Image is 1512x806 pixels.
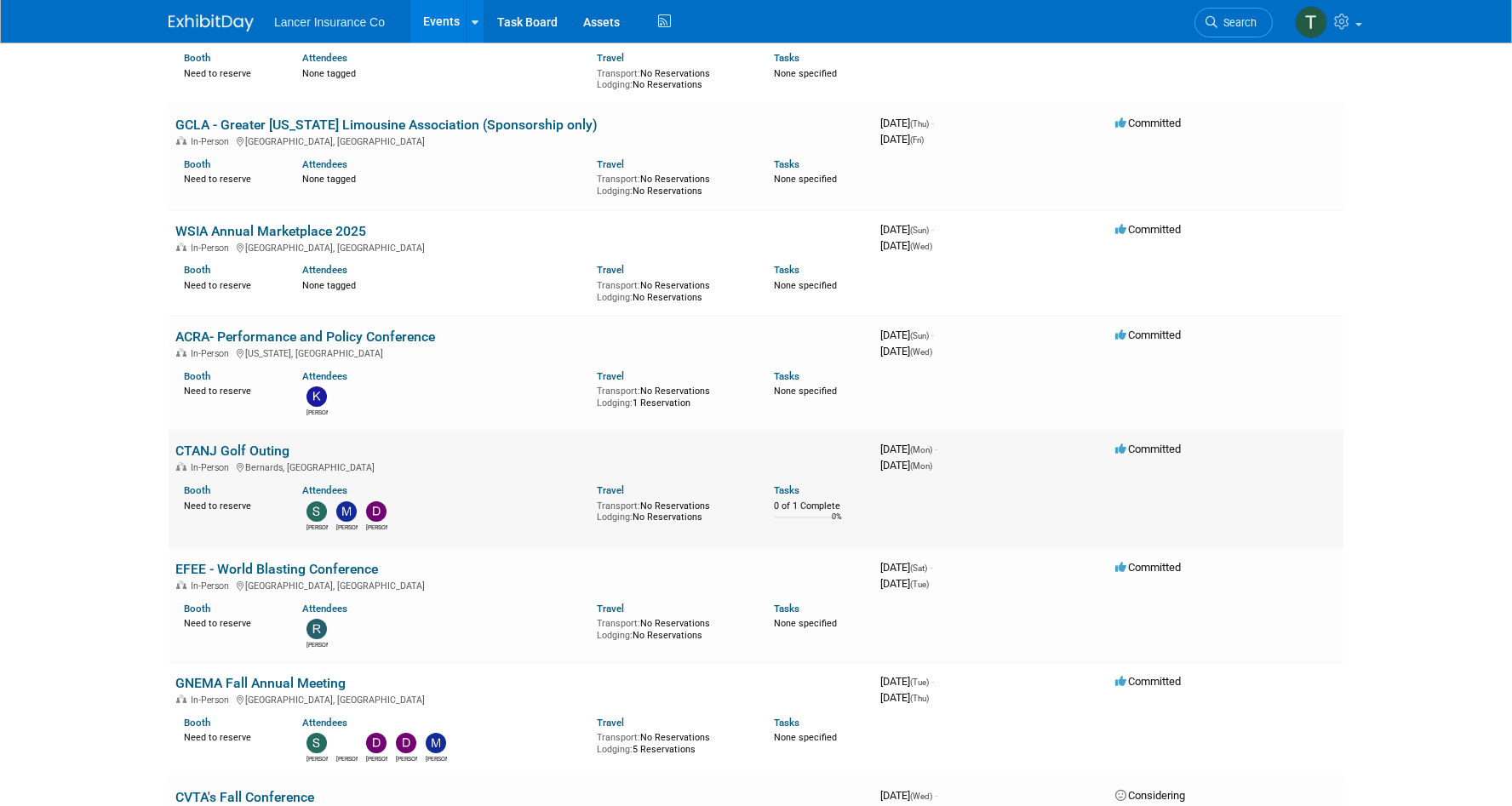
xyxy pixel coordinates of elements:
span: (Sat) [910,563,927,573]
a: Travel [597,484,624,496]
span: [DATE] [880,459,932,472]
span: (Wed) [910,242,932,251]
span: - [931,329,934,341]
div: kathy egan [306,407,328,417]
span: (Sun) [910,331,929,340]
a: GCLA - Greater [US_STATE] Limousine Association (Sponsorship only) [175,117,598,133]
img: ExhibitDay [169,14,254,31]
span: Transport: [597,618,640,629]
span: Lancer Insurance Co [274,15,385,29]
a: Booth [184,370,210,382]
span: [DATE] [880,117,934,129]
span: Lodging: [597,397,633,409]
a: Tasks [774,370,799,382]
a: CTANJ Golf Outing [175,443,289,459]
a: Tasks [774,484,799,496]
span: - [931,117,934,129]
span: [DATE] [880,675,934,688]
span: Lodging: [597,630,633,641]
a: Travel [597,370,624,382]
span: - [931,675,934,688]
a: Booth [184,717,210,729]
span: None specified [774,618,837,629]
a: Attendees [302,603,347,615]
span: Transport: [597,68,640,79]
img: Matt Mushorn [336,501,357,522]
div: Michael Arcario [426,753,447,763]
div: Need to reserve [184,65,277,80]
a: Travel [597,603,624,615]
a: Travel [597,158,624,170]
span: (Wed) [910,347,932,357]
div: None tagged [302,65,585,80]
div: No Reservations No Reservations [597,277,748,303]
img: Steven O'Shea [306,501,327,522]
span: Committed [1115,675,1181,688]
img: Terrence Forrest [1295,6,1327,38]
span: Committed [1115,443,1181,455]
span: Committed [1115,329,1181,341]
div: No Reservations 5 Reservations [597,729,748,755]
a: GNEMA Fall Annual Meeting [175,675,346,691]
span: None specified [774,280,837,291]
span: [DATE] [880,345,932,357]
div: Dennis Kelly [366,753,387,763]
span: (Mon) [910,445,932,454]
span: Lodging: [597,512,633,523]
a: ACRA- Performance and Policy Conference [175,329,435,345]
div: None tagged [302,170,585,186]
div: Steven O'Shea [306,522,328,532]
span: (Wed) [910,792,932,801]
img: Dana Turilli [396,733,416,753]
a: Attendees [302,484,347,496]
span: [DATE] [880,133,924,146]
div: Ralph Burnham [306,639,328,649]
img: Ralph Burnham [306,619,327,639]
div: Need to reserve [184,170,277,186]
div: 0 of 1 Complete [774,500,867,512]
img: Steven O'Shea [306,733,327,753]
img: In-Person Event [176,695,186,703]
div: Need to reserve [184,277,277,292]
span: In-Person [191,348,234,359]
a: Attendees [302,370,347,382]
a: Search [1194,8,1273,37]
a: Attendees [302,158,347,170]
span: In-Person [191,580,234,592]
span: None specified [774,386,837,397]
div: Danielle Smith [336,753,358,763]
a: EFEE - World Blasting Conference [175,561,378,577]
a: Travel [597,264,624,276]
div: No Reservations No Reservations [597,497,748,523]
div: Steven O'Shea [306,753,328,763]
div: Dennis Kelly [366,522,387,532]
div: Need to reserve [184,729,277,744]
span: - [930,561,932,574]
span: (Thu) [910,119,929,129]
a: WSIA Annual Marketplace 2025 [175,223,366,239]
span: [DATE] [880,443,937,455]
span: Committed [1115,117,1181,129]
div: Need to reserve [184,615,277,630]
img: In-Person Event [176,462,186,471]
span: In-Person [191,462,234,473]
span: (Thu) [910,694,929,703]
a: CVTA's Fall Conference [175,789,314,805]
div: No Reservations 1 Reservation [597,382,748,409]
span: None specified [774,174,837,185]
a: Booth [184,264,210,276]
span: [DATE] [880,691,929,704]
span: Lodging: [597,292,633,303]
span: Committed [1115,561,1181,574]
a: Tasks [774,158,799,170]
div: [GEOGRAPHIC_DATA], [GEOGRAPHIC_DATA] [175,578,867,592]
a: Tasks [774,717,799,729]
span: - [931,223,934,236]
a: Tasks [774,603,799,615]
span: Transport: [597,500,640,512]
span: None specified [774,68,837,79]
span: - [935,789,937,802]
a: Travel [597,717,624,729]
div: Dana Turilli [396,753,417,763]
span: (Tue) [910,677,929,687]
